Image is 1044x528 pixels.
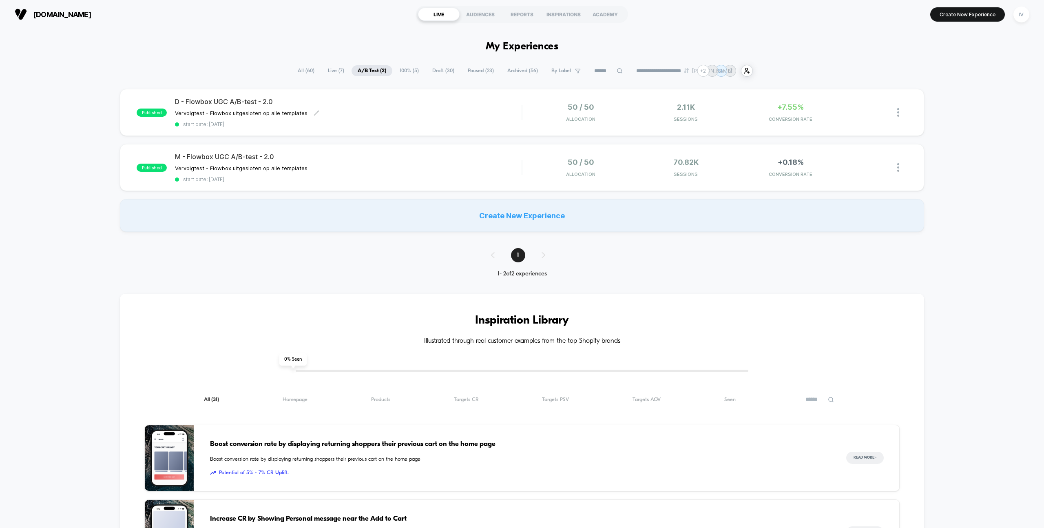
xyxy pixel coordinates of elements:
span: Targets CR [454,397,479,403]
span: Allocation [566,116,595,122]
div: IV [1013,7,1029,22]
span: Sessions [635,171,736,177]
span: Homepage [283,397,307,403]
div: + 2 [697,65,709,77]
span: CONVERSION RATE [740,116,841,122]
button: IV [1011,6,1032,23]
span: Seen [724,397,736,403]
span: published [137,164,167,172]
div: ACADEMY [584,8,626,21]
span: Boost conversion rate by displaying returning shoppers their previous cart on the home page [210,455,829,464]
span: 1 [511,248,525,262]
div: AUDIENCES [460,8,501,21]
div: 1 - 2 of 2 experiences [483,271,562,277]
span: Sessions [635,116,736,122]
div: REPORTS [501,8,543,21]
span: [DOMAIN_NAME] [33,10,91,19]
span: By Label [551,68,571,74]
h3: Inspiration Library [144,314,899,327]
span: Increase CR by Showing Personal message near the Add to Cart [210,514,829,524]
img: close [897,108,899,117]
h1: My Experiences [486,41,559,53]
button: Create New Experience [930,7,1005,22]
span: 100% ( 5 ) [394,65,425,76]
span: 70.82k [673,158,699,166]
span: Products [371,397,390,403]
span: All [204,397,219,403]
img: Boost conversion rate by displaying returning shoppers their previous cart on the home page [145,425,194,491]
img: close [897,163,899,172]
span: published [137,109,167,117]
span: 0 % Seen [279,353,307,366]
span: Draft ( 30 ) [426,65,460,76]
button: [DOMAIN_NAME] [12,8,94,21]
span: 50 / 50 [568,103,594,111]
div: INSPIRATIONS [543,8,584,21]
span: Targets PSV [542,397,569,403]
div: Create New Experience [120,199,924,232]
span: Potential of 5% - 7% CR Uplift. [210,469,829,477]
span: Targets AOV [633,397,661,403]
span: Allocation [566,171,595,177]
div: LIVE [418,8,460,21]
span: +7.55% [777,103,804,111]
span: CONVERSION RATE [740,171,841,177]
img: end [684,68,689,73]
img: Visually logo [15,8,27,20]
span: 50 / 50 [568,158,594,166]
span: Vervolgtest - Flowbox uitgesloten op alle templates [175,110,307,116]
span: +0.18% [778,158,804,166]
h4: Illustrated through real customer examples from the top Shopify brands [144,337,899,345]
span: start date: [DATE] [175,176,522,182]
span: All ( 60 ) [292,65,321,76]
span: 2.11k [677,103,695,111]
span: A/B Test ( 2 ) [352,65,392,76]
span: Paused ( 23 ) [462,65,500,76]
p: [PERSON_NAME] [692,68,732,74]
span: Boost conversion rate by displaying returning shoppers their previous cart on the home page [210,439,829,450]
span: D - Flowbox UGC A/B-test - 2.0 [175,98,522,106]
button: Read More> [846,452,884,464]
span: M - Flowbox UGC A/B-test - 2.0 [175,153,522,161]
span: Live ( 7 ) [322,65,350,76]
span: start date: [DATE] [175,121,522,127]
span: ( 31 ) [211,397,219,402]
span: Archived ( 56 ) [501,65,544,76]
span: Vervolgtest - Flowbox uitgesloten op alle templates [175,165,307,171]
